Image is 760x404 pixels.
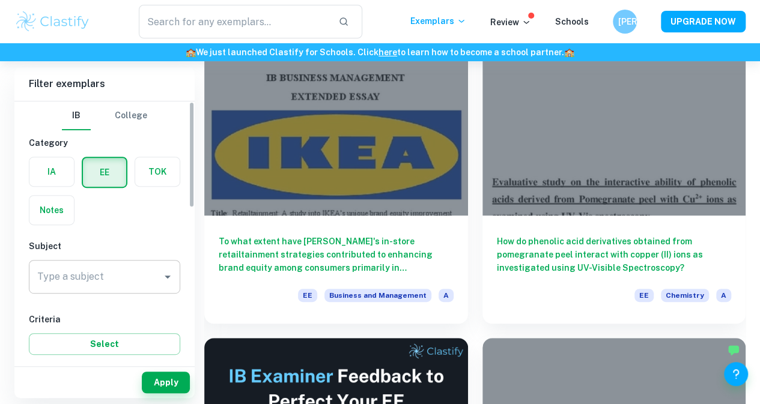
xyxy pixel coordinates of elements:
[62,101,91,130] button: IB
[439,289,454,302] span: A
[139,5,329,38] input: Search for any exemplars...
[14,10,91,34] img: Clastify logo
[219,235,454,274] h6: To what extent have [PERSON_NAME]'s in-store retailtainment strategies contributed to enhancing b...
[324,289,431,302] span: Business and Management
[716,289,731,302] span: A
[135,157,180,186] button: TOK
[661,11,746,32] button: UPGRADE NOW
[490,16,531,29] p: Review
[497,235,732,274] h6: How do phenolic acid derivatives obtained from pomegranate peel interact with copper (II) ions as...
[555,17,589,26] a: Schools
[29,333,180,355] button: Select
[142,372,190,393] button: Apply
[83,158,126,187] button: EE
[378,47,397,57] a: here
[661,289,709,302] span: Chemistry
[728,344,740,356] img: Marked
[634,289,654,302] span: EE
[724,362,748,386] button: Help and Feedback
[62,101,147,130] div: Filter type choice
[564,47,574,57] span: 🏫
[204,18,468,324] a: To what extent have [PERSON_NAME]'s in-store retailtainment strategies contributed to enhancing b...
[115,101,147,130] button: College
[29,196,74,225] button: Notes
[2,46,758,59] h6: We just launched Clastify for Schools. Click to learn how to become a school partner.
[29,136,180,149] h6: Category
[298,289,317,302] span: EE
[159,268,176,285] button: Open
[29,157,74,186] button: IA
[482,18,746,324] a: How do phenolic acid derivatives obtained from pomegranate peel interact with copper (II) ions as...
[29,313,180,326] h6: Criteria
[14,67,195,101] h6: Filter exemplars
[618,15,632,28] h6: [PERSON_NAME]
[29,240,180,253] h6: Subject
[410,14,466,28] p: Exemplars
[186,47,196,57] span: 🏫
[613,10,637,34] button: [PERSON_NAME]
